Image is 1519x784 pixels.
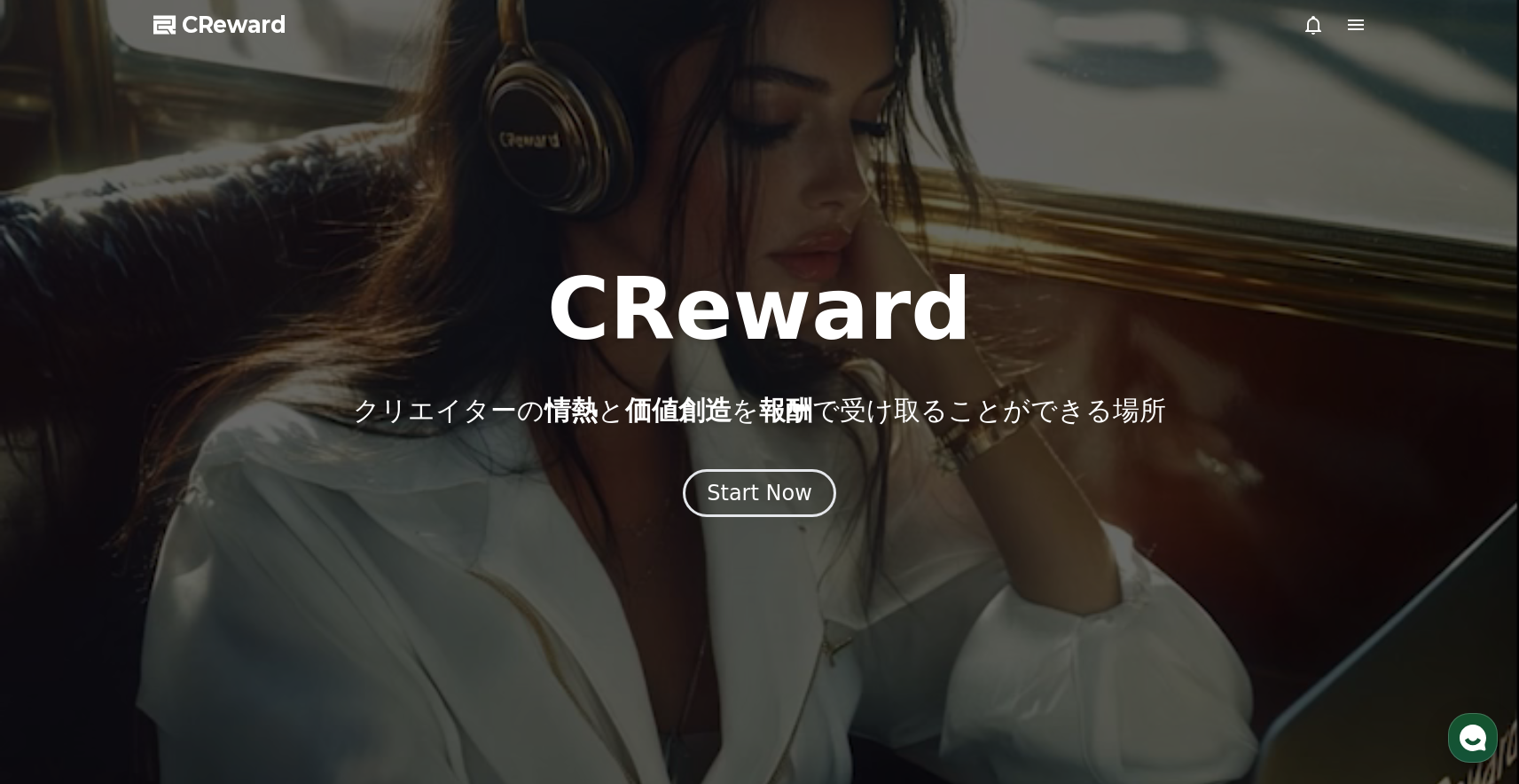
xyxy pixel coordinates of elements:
h1: CReward [547,267,972,352]
span: 報酬 [759,395,812,426]
span: 価値創造 [625,395,732,426]
button: Start Now [683,469,836,517]
p: クリエイターの と を で受け取ることができる場所 [353,395,1166,427]
span: 情熱 [544,395,598,426]
span: CReward [182,11,286,39]
a: CReward [153,11,286,39]
div: Start Now [707,479,812,507]
a: Start Now [683,487,836,504]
